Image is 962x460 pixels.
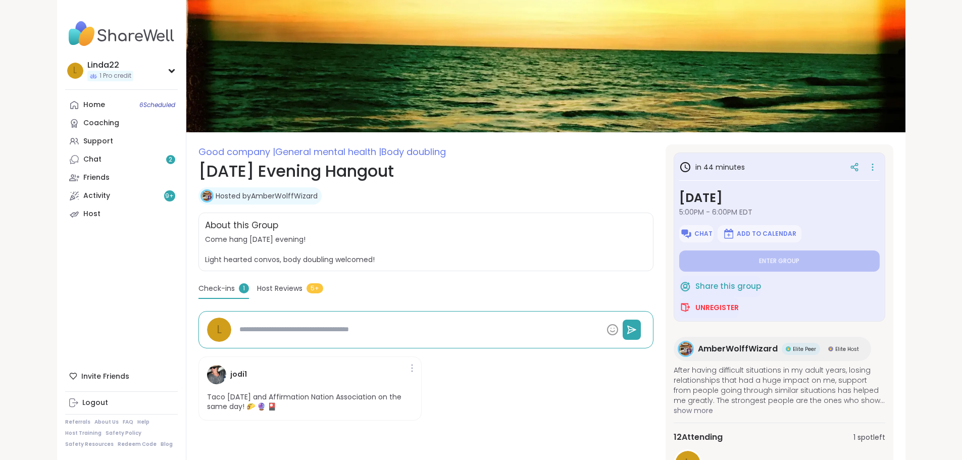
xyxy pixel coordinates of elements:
span: 1 Pro credit [99,72,131,80]
span: Come hang [DATE] evening! Light hearted convos, body doubling welcomed! [205,234,647,265]
a: Host Training [65,430,102,437]
a: Activity9+ [65,187,178,205]
span: Elite Host [835,345,859,353]
a: Logout [65,394,178,412]
span: Check-ins [198,283,235,294]
span: L [217,321,222,338]
img: jodi1 [207,365,226,384]
a: Referrals [65,419,90,426]
span: Add to Calendar [737,230,796,238]
a: Hosted byAmberWolffWizard [216,191,318,201]
div: Home [83,100,105,110]
span: Good company | [198,145,275,158]
a: Host [65,205,178,223]
div: Friends [83,173,110,183]
img: ShareWell Logomark [723,228,735,240]
img: Elite Host [828,346,833,351]
img: ShareWell Nav Logo [65,16,178,52]
div: Invite Friends [65,367,178,385]
div: Activity [83,191,110,201]
span: 5:00PM - 6:00PM EDT [679,207,880,217]
span: 9 + [165,192,174,200]
span: L [73,64,77,77]
a: Safety Resources [65,441,114,448]
h3: in 44 minutes [679,161,745,173]
span: 6 Scheduled [139,101,175,109]
a: Redeem Code [118,441,157,448]
img: ShareWell Logomark [679,301,691,314]
span: 2 [169,156,172,164]
span: 5+ [307,283,323,293]
a: About Us [94,419,119,426]
a: Support [65,132,178,150]
span: Host Reviews [257,283,302,294]
h1: [DATE] Evening Hangout [198,159,653,183]
img: AmberWolffWizard [679,342,692,355]
a: Safety Policy [106,430,141,437]
span: 1 [239,283,249,293]
div: Support [83,136,113,146]
span: show more [674,405,885,416]
button: Add to Calendar [718,225,801,242]
a: Chat2 [65,150,178,169]
a: FAQ [123,419,133,426]
a: Blog [161,441,173,448]
img: ShareWell Logomark [680,228,692,240]
img: AmberWolffWizard [202,191,212,201]
div: Coaching [83,118,119,128]
a: Coaching [65,114,178,132]
span: Unregister [695,302,739,313]
a: AmberWolffWizardAmberWolffWizardElite PeerElite PeerElite HostElite Host [674,337,871,361]
button: Chat [679,225,714,242]
div: Logout [82,398,108,408]
span: 1 spot left [853,432,885,443]
img: Elite Peer [786,346,791,351]
span: AmberWolffWizard [698,343,778,355]
a: Friends [65,169,178,187]
div: Linda22 [87,60,133,71]
p: Taco [DATE] and Affirmation Nation Association on the same day! 🌮 🔮 🎴 [207,392,414,412]
span: After having difficult situations in my adult years, losing relationships that had a huge impact ... [674,365,885,405]
span: Enter group [759,257,799,265]
button: Enter group [679,250,880,272]
a: Help [137,419,149,426]
button: Share this group [679,276,761,297]
img: ShareWell Logomark [679,280,691,292]
div: Host [83,209,100,219]
span: Body doubling [381,145,446,158]
button: Unregister [679,297,739,318]
div: Chat [83,155,102,165]
a: Home6Scheduled [65,96,178,114]
span: General mental health | [275,145,381,158]
span: Elite Peer [793,345,816,353]
span: 12 Attending [674,431,723,443]
span: Share this group [695,281,761,292]
h4: jodi1 [230,369,247,380]
span: Chat [694,230,713,238]
h3: [DATE] [679,189,880,207]
h2: About this Group [205,219,278,232]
